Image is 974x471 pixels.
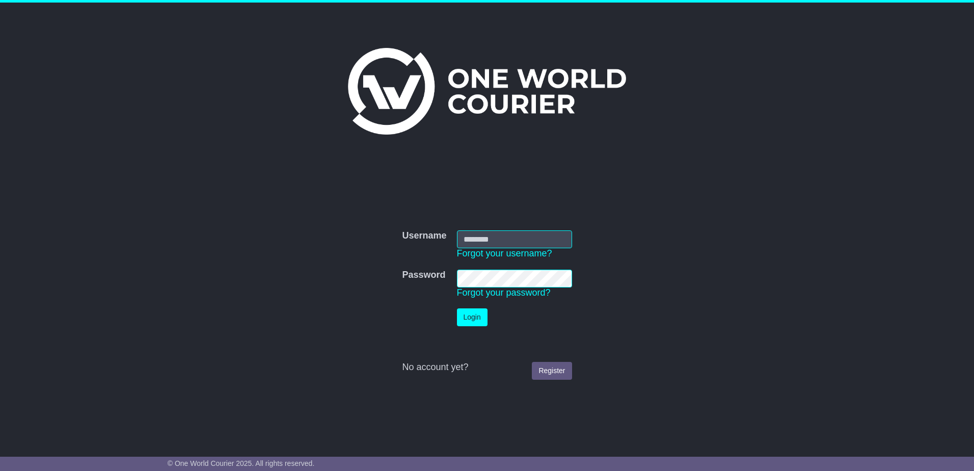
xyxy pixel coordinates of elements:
span: © One World Courier 2025. All rights reserved. [168,459,315,467]
label: Password [402,270,445,281]
a: Forgot your password? [457,287,551,298]
div: No account yet? [402,362,572,373]
img: One World [348,48,626,135]
label: Username [402,230,446,242]
button: Login [457,308,488,326]
a: Register [532,362,572,380]
a: Forgot your username? [457,248,552,258]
